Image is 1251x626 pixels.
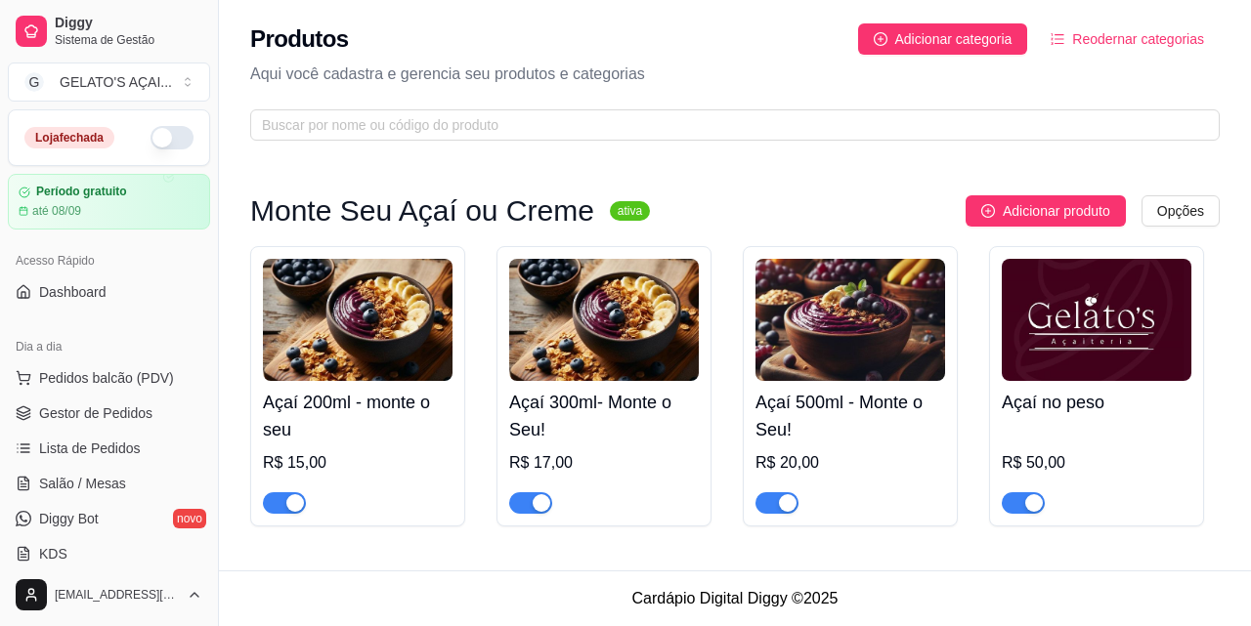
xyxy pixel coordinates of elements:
[1142,195,1220,227] button: Opções
[8,331,210,362] div: Dia a dia
[8,538,210,569] a: KDS
[55,32,202,48] span: Sistema de Gestão
[262,114,1192,136] input: Buscar por nome ou código do produto
[24,72,44,92] span: G
[39,544,67,563] span: KDS
[1072,28,1204,50] span: Reodernar categorias
[263,451,453,475] div: R$ 15,00
[509,451,699,475] div: R$ 17,00
[39,438,141,458] span: Lista de Pedidos
[1157,200,1204,222] span: Opções
[263,259,453,381] img: product-image
[263,389,453,443] h4: Açaí 200ml - monte o seu
[24,127,114,148] div: Loja fechada
[250,63,1220,86] p: Aqui você cadastra e gerencia seu produtos e categorias
[55,15,202,32] span: Diggy
[60,72,172,92] div: GELATO'S AÇAI ...
[8,433,210,464] a: Lista de Pedidos
[8,8,210,55] a: DiggySistema de Gestão
[509,389,699,443] h4: Açaí 300ml- Monte o Seu!
[1035,23,1220,55] button: Reodernar categorias
[8,503,210,534] a: Diggy Botnovo
[755,389,945,443] h4: Açaí 500ml - Monte o Seu!
[1051,32,1064,46] span: ordered-list
[39,509,99,528] span: Diggy Bot
[509,259,699,381] img: product-image
[151,126,194,149] button: Alterar Status
[755,451,945,475] div: R$ 20,00
[32,203,81,219] article: até 08/09
[219,570,1251,626] footer: Cardápio Digital Diggy © 2025
[1003,200,1110,222] span: Adicionar produto
[874,32,887,46] span: plus-circle
[8,397,210,429] a: Gestor de Pedidos
[8,276,210,308] a: Dashboard
[55,587,179,603] span: [EMAIL_ADDRESS][DOMAIN_NAME]
[8,174,210,230] a: Período gratuitoaté 08/09
[250,23,349,55] h2: Produtos
[39,368,174,388] span: Pedidos balcão (PDV)
[8,362,210,394] button: Pedidos balcão (PDV)
[8,245,210,276] div: Acesso Rápido
[1002,389,1191,416] h4: Açaí no peso
[755,259,945,381] img: product-image
[966,195,1126,227] button: Adicionar produto
[895,28,1013,50] span: Adicionar categoria
[8,468,210,499] a: Salão / Mesas
[8,571,210,618] button: [EMAIL_ADDRESS][DOMAIN_NAME]
[8,63,210,102] button: Select a team
[39,474,126,493] span: Salão / Mesas
[1002,259,1191,381] img: product-image
[39,282,107,302] span: Dashboard
[981,204,995,218] span: plus-circle
[1002,451,1191,475] div: R$ 50,00
[858,23,1028,55] button: Adicionar categoria
[610,201,650,221] sup: ativa
[36,185,127,199] article: Período gratuito
[39,403,152,423] span: Gestor de Pedidos
[250,199,594,223] h3: Monte Seu Açaí ou Creme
